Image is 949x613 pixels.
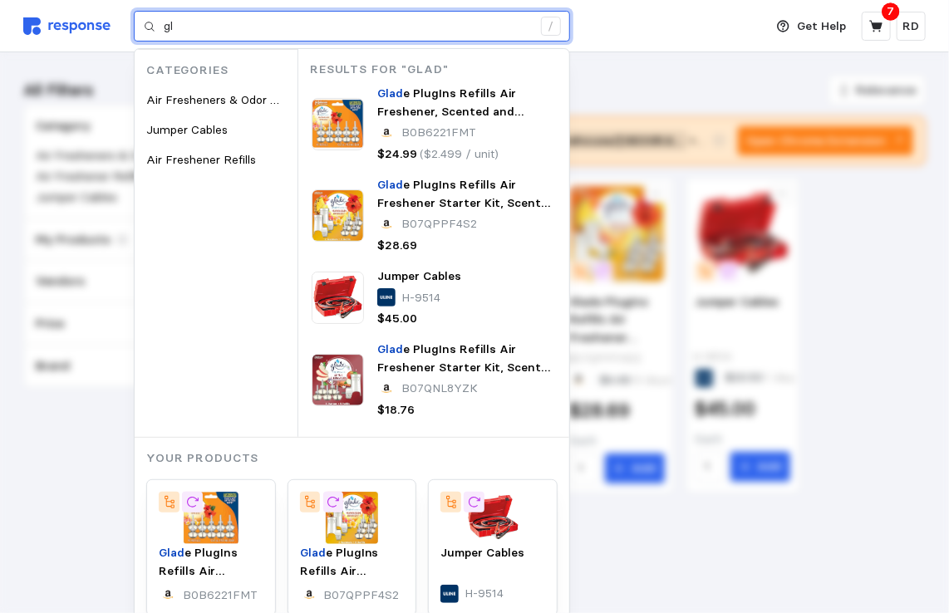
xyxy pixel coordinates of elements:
span: e PlugIns Refills Air Freshener Starter Kit, Scented and Essential Oils for Home and Bathroom, Ap... [377,341,555,446]
img: 81tdgsQCeXL.__AC_SX300_SY300_QL70_FMwebp_.jpg [312,98,364,150]
mark: Glad [377,177,403,192]
p: Results for "glad" [310,61,569,79]
div: / [541,17,561,37]
p: $24.99 [377,145,417,164]
span: e PlugIns Refills Air Freshener Starter Kit, Scented and Essential Oils for Home and Bathroom, Ha... [377,177,555,282]
span: Jumper Cables [377,268,461,283]
mark: Glad [159,545,184,560]
button: Get Help [767,11,857,42]
span: Air Freshener Refills [146,152,256,167]
p: ($2.499 / unit) [420,145,499,164]
span: Air Fresheners & Odor Eliminators [146,92,330,107]
p: H-9514 [401,289,440,307]
button: RD [897,12,926,41]
img: 71992EUP6gL.__AC_SX300_SY300_QL70_FMwebp_.jpg [312,354,364,406]
mark: Glad [377,86,403,101]
span: Jumper Cables [146,122,228,137]
p: 7 [888,2,895,21]
mark: Glad [377,341,403,356]
img: svg%3e [23,17,111,35]
p: $45.00 [377,310,417,328]
img: H-9514 [312,272,364,324]
img: 81tdgsQCeXL.__AC_SX300_SY300_QL70_FMwebp_.jpg [159,492,263,544]
p: Categories [146,61,297,80]
img: 81TjCs3VHJL.__AC_SX300_SY300_QL70_FMwebp_.jpg [300,492,405,544]
p: B07QPPF4S2 [324,586,400,605]
p: RD [903,17,920,36]
mark: Glad [300,545,326,560]
p: $18.76 [377,401,415,419]
p: B07QNL8YZK [401,380,478,398]
p: B0B6221FMT [183,586,258,605]
span: Jumper Cables [440,545,524,560]
p: $28.69 [377,237,417,255]
img: H-9514 [440,492,545,544]
p: B0B6221FMT [401,124,476,142]
p: Get Help [798,17,847,36]
p: H-9514 [465,585,504,603]
img: 81TjCs3VHJL.__AC_SX300_SY300_QL70_FMwebp_.jpg [312,189,364,242]
input: Search for a product name or SKU [164,12,532,42]
p: B07QPPF4S2 [401,215,477,233]
span: e PlugIns Refills Air Freshener, Scented and Essential Oils for Home and Bathroom, Hawaiian Breez... [377,86,553,190]
p: Your Products [146,449,569,468]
